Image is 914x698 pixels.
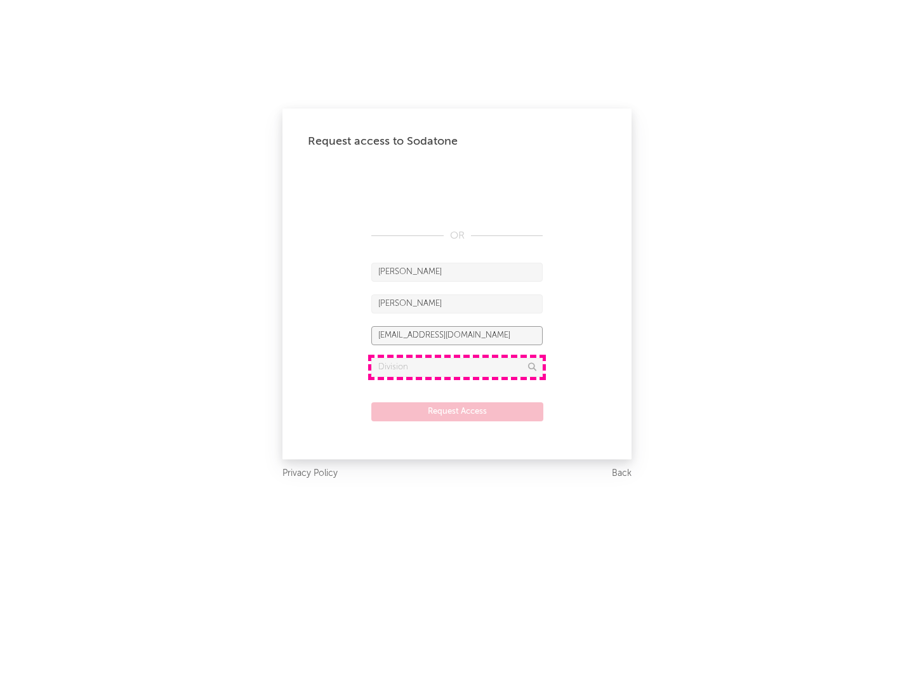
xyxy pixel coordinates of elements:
[371,294,543,313] input: Last Name
[371,326,543,345] input: Email
[371,402,543,421] button: Request Access
[371,263,543,282] input: First Name
[308,134,606,149] div: Request access to Sodatone
[282,466,338,482] a: Privacy Policy
[371,358,543,377] input: Division
[371,228,543,244] div: OR
[612,466,632,482] a: Back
